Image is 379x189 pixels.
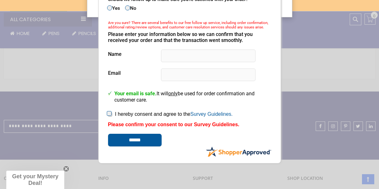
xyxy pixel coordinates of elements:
[108,122,271,127] div: Please confirm your consent to our Survey Guidelines.
[108,31,271,43] div: Please enter your information below so we can confirm that you received your order and that the t...
[126,6,130,10] input: No
[108,6,112,10] input: Yes
[108,46,271,62] div: Name
[115,111,233,117] label: I hereby consent and agree to the
[108,87,271,103] p: It will be used for order confirmation and customer care.
[126,5,136,11] label: No
[108,5,120,11] label: Yes
[108,65,271,84] div: Email
[114,91,157,97] span: Your email is safe.
[190,111,233,117] a: Survey Guidelines.
[108,21,271,31] div: Are you sure? There are several benefits to our free follow up service, including order confirmat...
[168,91,178,97] u: only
